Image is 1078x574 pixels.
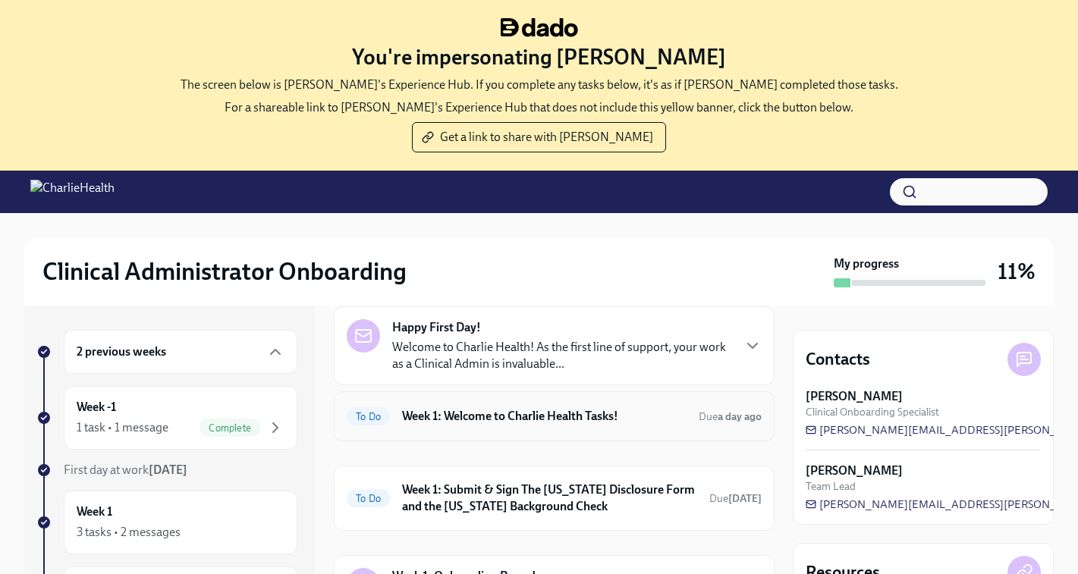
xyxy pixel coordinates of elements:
h4: Contacts [806,348,870,371]
a: First day at work[DATE] [36,462,297,478]
a: To DoWeek 1: Submit & Sign The [US_STATE] Disclosure Form and the [US_STATE] Background CheckDue[... [347,478,762,518]
p: Welcome to Charlie Health! As the first line of support, your work as a Clinical Admin is invalua... [392,339,731,372]
strong: [DATE] [728,492,762,505]
strong: Happy First Day! [392,319,481,336]
h6: Week 1: Welcome to Charlie Health Tasks! [402,408,687,425]
div: 1 task • 1 message [77,419,168,436]
span: To Do [347,493,390,504]
img: CharlieHealth [30,180,115,204]
strong: [PERSON_NAME] [806,463,903,479]
div: 3 tasks • 2 messages [77,524,181,541]
h2: Clinical Administrator Onboarding [42,256,407,287]
span: October 13th, 2025 10:00 [699,409,762,424]
div: 2 previous weeks [64,330,297,374]
h6: Week 1 [77,503,112,520]
a: Week -11 task • 1 messageComplete [36,386,297,450]
span: Due [699,410,762,423]
h6: 2 previous weeks [77,343,166,360]
span: Complete [200,422,260,434]
strong: a day ago [718,410,762,423]
h3: 11% [998,258,1036,285]
a: Week 13 tasks • 2 messages [36,491,297,554]
span: Due [709,492,762,505]
a: To DoWeek 1: Welcome to Charlie Health Tasks!Duea day ago [347,404,762,428]
span: Get a link to share with [PERSON_NAME] [425,130,653,145]
strong: [DATE] [149,463,187,477]
span: Team Lead [806,479,856,494]
h6: Week -1 [77,399,116,416]
span: First day at work [64,463,187,477]
h6: Week 1: Submit & Sign The [US_STATE] Disclosure Form and the [US_STATE] Background Check [402,481,697,515]
strong: [PERSON_NAME] [806,388,903,405]
p: The screen below is [PERSON_NAME]'s Experience Hub. If you complete any tasks below, it's as if [... [181,77,898,93]
h3: You're impersonating [PERSON_NAME] [352,43,726,71]
span: Clinical Onboarding Specialist [806,405,939,419]
p: For a shareable link to [PERSON_NAME]'s Experience Hub that does not include this yellow banner, ... [225,99,853,116]
img: dado [501,18,578,37]
strong: My progress [834,256,899,272]
span: October 15th, 2025 10:00 [709,491,762,506]
button: Get a link to share with [PERSON_NAME] [412,122,666,152]
span: To Do [347,411,390,422]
